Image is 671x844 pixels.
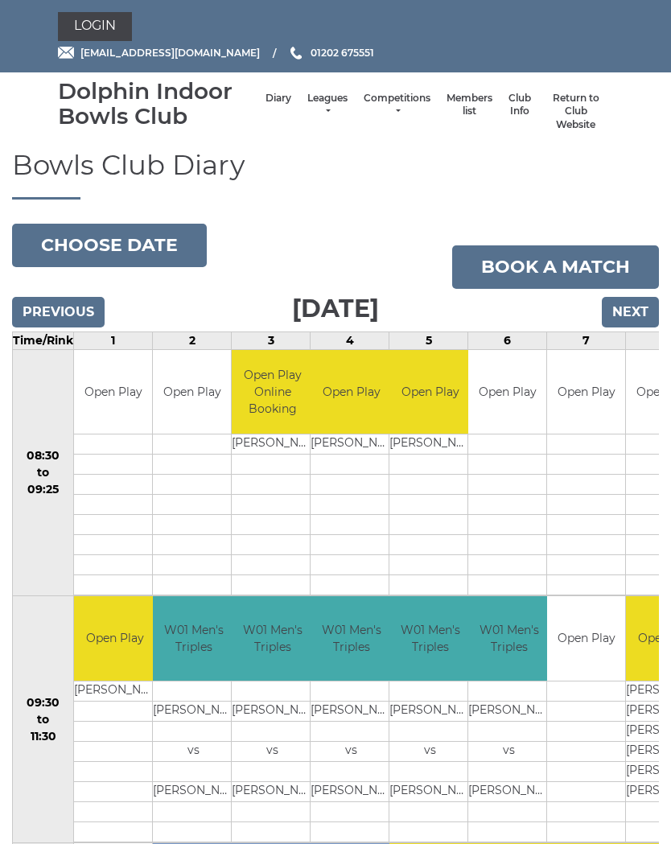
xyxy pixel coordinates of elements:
[13,349,74,596] td: 08:30 to 09:25
[74,596,155,681] td: Open Play
[58,45,260,60] a: Email [EMAIL_ADDRESS][DOMAIN_NAME]
[311,434,392,455] td: [PERSON_NAME]
[468,741,550,761] td: vs
[508,92,531,118] a: Club Info
[80,47,260,59] span: [EMAIL_ADDRESS][DOMAIN_NAME]
[58,47,74,59] img: Email
[12,224,207,267] button: Choose date
[13,596,74,843] td: 09:30 to 11:30
[266,92,291,105] a: Diary
[364,92,430,118] a: Competitions
[468,331,547,349] td: 6
[311,701,392,721] td: [PERSON_NAME]
[232,741,313,761] td: vs
[232,701,313,721] td: [PERSON_NAME]
[452,245,659,289] a: Book a match
[547,92,605,132] a: Return to Club Website
[153,781,234,801] td: [PERSON_NAME]
[153,331,232,349] td: 2
[389,741,471,761] td: vs
[311,47,374,59] span: 01202 675551
[311,331,389,349] td: 4
[153,596,234,681] td: W01 Men's Triples
[153,350,231,434] td: Open Play
[12,150,659,199] h1: Bowls Club Diary
[389,701,471,721] td: [PERSON_NAME]
[468,781,550,801] td: [PERSON_NAME]
[74,350,152,434] td: Open Play
[389,350,471,434] td: Open Play
[153,741,234,761] td: vs
[311,741,392,761] td: vs
[602,297,659,327] input: Next
[547,596,625,681] td: Open Play
[153,701,234,721] td: [PERSON_NAME]
[12,297,105,327] input: Previous
[232,434,313,455] td: [PERSON_NAME]
[307,92,348,118] a: Leagues
[468,701,550,721] td: [PERSON_NAME]
[389,781,471,801] td: [PERSON_NAME]
[447,92,492,118] a: Members list
[290,47,302,60] img: Phone us
[232,596,313,681] td: W01 Men's Triples
[74,331,153,349] td: 1
[288,45,374,60] a: Phone us 01202 675551
[232,350,313,434] td: Open Play Online Booking
[389,434,471,455] td: [PERSON_NAME]
[311,781,392,801] td: [PERSON_NAME]
[468,596,550,681] td: W01 Men's Triples
[232,331,311,349] td: 3
[389,331,468,349] td: 5
[232,781,313,801] td: [PERSON_NAME]
[13,331,74,349] td: Time/Rink
[311,596,392,681] td: W01 Men's Triples
[389,596,471,681] td: W01 Men's Triples
[311,350,392,434] td: Open Play
[547,350,625,434] td: Open Play
[468,350,546,434] td: Open Play
[58,79,257,129] div: Dolphin Indoor Bowls Club
[58,12,132,41] a: Login
[547,331,626,349] td: 7
[74,681,155,701] td: [PERSON_NAME]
